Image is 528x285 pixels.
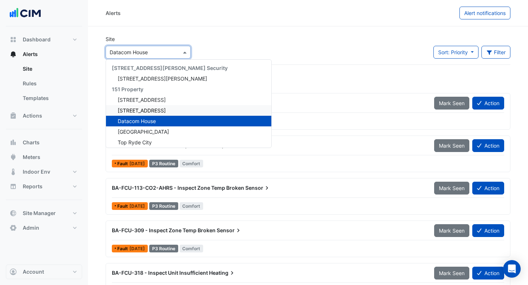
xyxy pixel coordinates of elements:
span: Top Ryde City [118,139,152,145]
app-icon: Reports [10,183,17,190]
app-icon: Dashboard [10,36,17,43]
span: Fault [117,247,129,251]
div: Options List [106,60,271,148]
span: Site Manager [23,210,56,217]
span: Charts [23,139,40,146]
button: Charts [6,135,82,150]
button: Actions [6,108,82,123]
span: Fri 12-Sep-2025 08:15 AEST [129,203,145,209]
span: 151 Property [112,86,143,92]
span: Sat 13-Sep-2025 04:30 AEST [129,161,145,166]
app-icon: Meters [10,153,17,161]
app-icon: Admin [10,224,17,232]
div: Alerts [6,62,82,108]
span: Comfort [180,202,203,210]
button: Mark Seen [434,139,469,152]
span: Sensor [217,227,242,234]
div: P3 Routine [149,245,178,252]
a: Site [17,62,82,76]
div: Open Intercom Messenger [503,260,521,278]
button: Sort: Priority [433,46,478,59]
app-icon: Charts [10,139,17,146]
span: Admin [23,224,39,232]
span: Sort: Priority [438,49,468,55]
span: Fault [117,162,129,166]
button: Meters [6,150,82,164]
span: BA-FCU-318 - Inspect Unit Insufficient [112,270,208,276]
a: Rules [17,76,82,91]
span: [STREET_ADDRESS] [118,107,166,114]
button: Mark Seen [434,267,469,280]
button: Action [472,182,504,195]
button: Action [472,97,504,110]
span: Heating [209,269,236,277]
span: Datacom House [118,118,156,124]
button: Mark Seen [434,97,469,110]
button: Admin [6,221,82,235]
app-icon: Site Manager [10,210,17,217]
span: BA-FCU-113-CO2-AHRS - Inspect Zone Temp Broken [112,185,244,191]
button: Dashboard [6,32,82,47]
span: Actions [23,112,42,119]
button: Action [472,224,504,237]
span: Mark Seen [439,142,465,149]
span: Comfort [180,160,203,167]
button: Action [472,139,504,152]
span: [GEOGRAPHIC_DATA] [118,129,169,135]
span: Meters [23,153,40,161]
button: Reports [6,179,82,194]
span: Mark Seen [439,100,465,106]
span: Mark Seen [439,227,465,234]
button: Mark Seen [434,224,469,237]
div: P3 Routine [149,202,178,210]
span: Alert notifications [464,10,506,16]
span: Sensor [245,184,271,192]
button: Alerts [6,47,82,62]
span: Account [23,268,44,275]
span: Mark Seen [439,270,465,276]
img: Company Logo [9,6,42,21]
button: Filter [481,46,511,59]
button: Site Manager [6,206,82,221]
button: Account [6,264,82,279]
app-icon: Actions [10,112,17,119]
button: Mark Seen [434,182,469,195]
span: [STREET_ADDRESS] [118,97,166,103]
span: Alerts [23,51,38,58]
span: [STREET_ADDRESS][PERSON_NAME] [118,75,207,82]
span: Comfort [180,245,203,252]
span: Thu 11-Sep-2025 13:15 AEST [129,246,145,251]
button: Indoor Env [6,164,82,179]
div: P3 Routine [149,160,178,167]
span: BA-FCU-309 - Inspect Zone Temp Broken [112,227,216,233]
span: [STREET_ADDRESS][PERSON_NAME] Security [112,65,228,71]
span: Indoor Env [23,168,50,175]
div: Alerts [106,9,121,17]
button: Alert notifications [459,7,510,19]
span: Mark Seen [439,185,465,191]
label: Site [106,35,115,43]
app-icon: Alerts [10,51,17,58]
app-icon: Indoor Env [10,168,17,175]
span: Dashboard [23,36,51,43]
a: Templates [17,91,82,106]
span: Fault [117,204,129,208]
span: Reports [23,183,43,190]
button: Action [472,267,504,280]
